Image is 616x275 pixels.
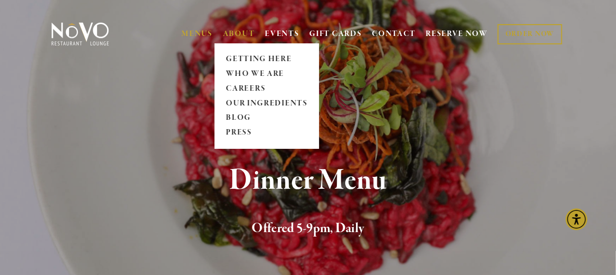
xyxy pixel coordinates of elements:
a: CAREERS [223,81,311,96]
a: ORDER NOW [498,24,562,44]
div: Accessibility Menu [566,208,587,230]
a: GIFT CARDS [310,25,362,43]
h2: Offered 5-9pm, Daily [65,218,551,239]
a: CONTACT [372,25,416,43]
img: Novo Restaurant &amp; Lounge [49,22,111,46]
a: OUR INGREDIENTS [223,96,311,111]
a: RESERVE NOW [426,25,488,43]
a: ABOUT [223,29,255,39]
h1: Dinner Menu [65,165,551,197]
a: WHO WE ARE [223,67,311,81]
a: BLOG [223,111,311,126]
a: MENUS [181,29,213,39]
a: PRESS [223,126,311,140]
a: EVENTS [265,29,299,39]
a: GETTING HERE [223,52,311,67]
